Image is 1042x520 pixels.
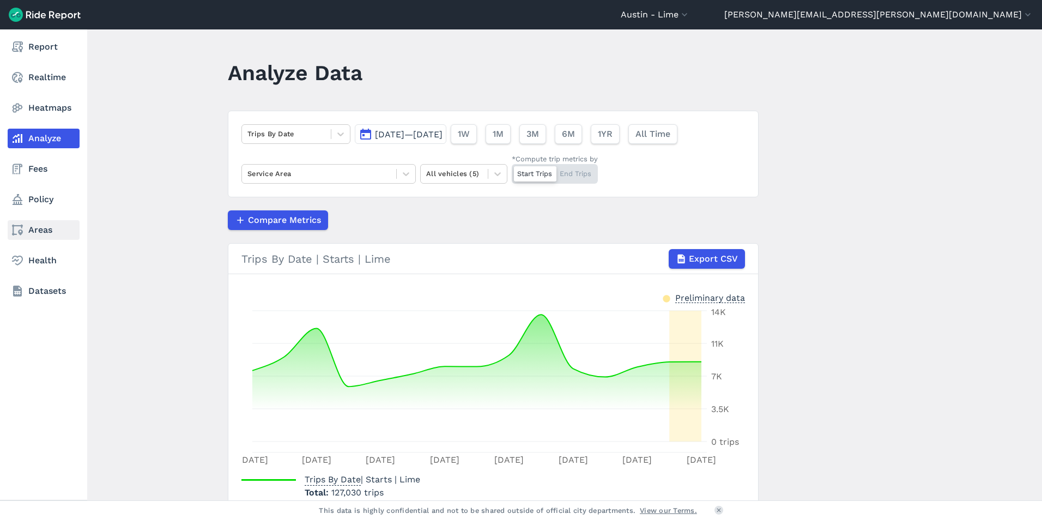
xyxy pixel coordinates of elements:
[305,474,420,485] span: | Starts | Lime
[8,98,80,118] a: Heatmaps
[555,124,582,144] button: 6M
[711,338,724,349] tspan: 11K
[687,455,716,465] tspan: [DATE]
[711,307,726,317] tspan: 14K
[519,124,546,144] button: 3M
[8,190,80,209] a: Policy
[458,128,470,141] span: 1W
[591,124,620,144] button: 1YR
[621,8,690,21] button: Austin - Lime
[628,124,677,144] button: All Time
[8,68,80,87] a: Realtime
[711,437,739,447] tspan: 0 trips
[640,505,697,516] a: View our Terms.
[635,128,670,141] span: All Time
[562,128,575,141] span: 6M
[228,58,362,88] h1: Analyze Data
[366,455,395,465] tspan: [DATE]
[451,124,477,144] button: 1W
[512,154,598,164] div: *Compute trip metrics by
[8,129,80,148] a: Analyze
[241,249,745,269] div: Trips By Date | Starts | Lime
[8,251,80,270] a: Health
[331,487,384,498] span: 127,030 trips
[8,220,80,240] a: Areas
[9,8,81,22] img: Ride Report
[248,214,321,227] span: Compare Metrics
[526,128,539,141] span: 3M
[724,8,1033,21] button: [PERSON_NAME][EMAIL_ADDRESS][PERSON_NAME][DOMAIN_NAME]
[355,124,446,144] button: [DATE]—[DATE]
[305,487,331,498] span: Total
[711,404,729,414] tspan: 3.5K
[8,281,80,301] a: Datasets
[430,455,459,465] tspan: [DATE]
[711,371,722,382] tspan: 7K
[675,292,745,303] div: Preliminary data
[228,210,328,230] button: Compare Metrics
[598,128,613,141] span: 1YR
[494,455,524,465] tspan: [DATE]
[302,455,331,465] tspan: [DATE]
[305,471,361,486] span: Trips By Date
[8,37,80,57] a: Report
[375,129,443,140] span: [DATE]—[DATE]
[559,455,588,465] tspan: [DATE]
[305,497,377,512] span: Median Per Day
[689,252,738,265] span: Export CSV
[239,455,268,465] tspan: [DATE]
[622,455,652,465] tspan: [DATE]
[493,128,504,141] span: 1M
[8,159,80,179] a: Fees
[305,499,421,512] p: 8,017 trips
[486,124,511,144] button: 1M
[669,249,745,269] button: Export CSV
